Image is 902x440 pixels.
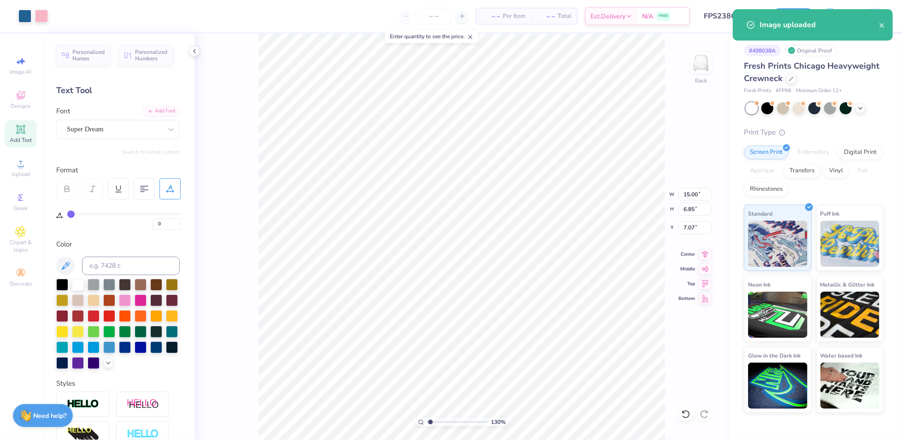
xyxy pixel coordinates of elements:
span: Metallic & Glitter Ink [820,280,875,289]
div: Add Font [143,106,180,117]
div: Transfers [784,164,820,178]
span: Bottom [678,295,695,302]
span: Neon Ink [748,280,771,289]
img: Water based Ink [820,363,880,409]
input: – – [416,8,452,24]
div: # 498038A [744,45,781,56]
img: Back [692,53,710,72]
label: Font [56,106,70,117]
span: – – [482,12,500,21]
span: Upload [12,170,30,178]
span: Middle [678,266,695,272]
img: Puff Ink [820,221,880,267]
button: close [879,19,885,30]
span: Image AI [10,68,32,76]
span: – – [536,12,555,21]
div: Image uploaded [760,19,879,30]
div: Print Type [744,127,884,138]
div: Enter quantity to see the price. [385,30,478,43]
span: Clipart & logos [5,239,37,253]
span: Per Item [503,12,525,21]
span: 130 % [491,418,506,426]
div: Rhinestones [744,182,789,196]
button: Switch to Greek Letters [122,148,180,156]
span: Personalized Names [72,49,105,62]
span: Minimum Order: 12 + [796,87,842,95]
div: Embroidery [791,146,835,159]
div: Text Tool [56,84,180,97]
input: Untitled Design [697,7,765,25]
span: Fresh Prints Chicago Heavyweight Crewneck [744,60,879,84]
img: Standard [748,221,808,267]
img: Negative Space [127,429,159,440]
strong: Need help? [34,411,67,420]
img: Shadow [127,399,159,410]
div: Original Proof [785,45,837,56]
div: Color [56,239,180,250]
span: Add Text [10,136,32,144]
span: Puff Ink [820,209,840,218]
span: Fresh Prints [744,87,771,95]
span: Greek [14,205,28,212]
span: # FP88 [776,87,791,95]
div: Digital Print [838,146,883,159]
div: Vinyl [823,164,849,178]
div: Screen Print [744,146,789,159]
img: Neon Ink [748,292,808,338]
div: Styles [56,378,180,389]
span: Center [678,251,695,258]
span: Water based Ink [820,351,863,360]
span: Designs [11,102,31,110]
span: Personalized Numbers [135,49,168,62]
img: Glow in the Dark Ink [748,363,808,409]
span: Total [558,12,572,21]
img: Metallic & Glitter Ink [820,292,880,338]
span: Standard [748,209,772,218]
div: Format [56,165,181,176]
div: Foil [852,164,873,178]
span: Top [678,281,695,287]
span: Glow in the Dark Ink [748,351,801,360]
span: Decorate [10,280,32,287]
div: Back [695,76,707,85]
div: Applique [744,164,781,178]
input: e.g. 7428 c [82,257,180,275]
img: Stroke [67,399,99,410]
span: N/A [642,12,653,21]
span: FREE [659,13,668,19]
span: Est. Delivery [590,12,625,21]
